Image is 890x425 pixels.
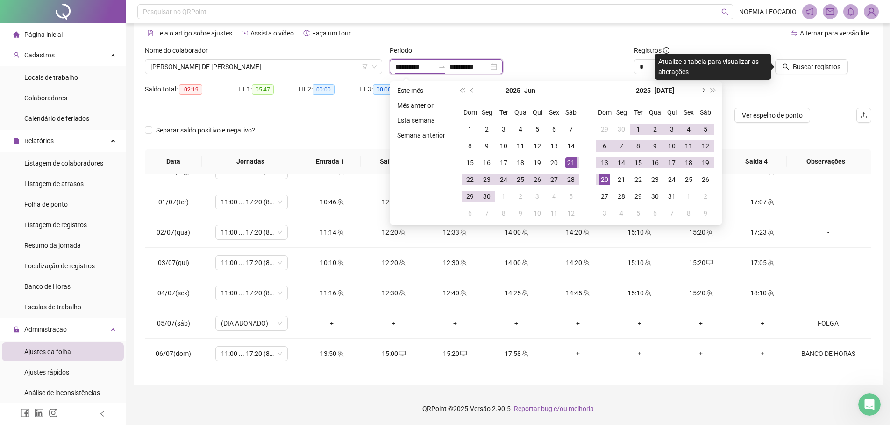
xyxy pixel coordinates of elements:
[462,138,478,154] td: 2025-06-08
[546,188,562,205] td: 2025-07-04
[303,30,310,36] span: history
[33,102,853,110] span: OláNOEMIA, Informamos que na Quarta-feira ([DATE]) não estaremos disponíveis devido ao feriado da...
[633,124,644,135] div: 1
[596,104,613,121] th: Dom
[546,154,562,171] td: 2025-06-20
[630,171,647,188] td: 2025-07-22
[630,188,647,205] td: 2025-07-29
[663,47,669,54] span: info-circle
[24,262,95,270] span: Localização de registros
[515,124,526,135] div: 4
[62,291,124,328] button: Mensagens
[647,171,663,188] td: 2025-07-23
[742,110,803,120] span: Ver espelho de ponto
[33,205,87,215] div: [PERSON_NAME]
[462,171,478,188] td: 2025-06-22
[596,171,613,188] td: 2025-07-20
[299,149,360,174] th: Entrada 1
[647,121,663,138] td: 2025-07-02
[683,140,694,152] div: 11
[791,30,797,36] span: swap
[647,188,663,205] td: 2025-07-30
[616,124,627,135] div: 30
[548,191,560,202] div: 4
[24,137,54,145] span: Relatórios
[647,205,663,222] td: 2025-08-06
[562,171,579,188] td: 2025-06-28
[66,4,123,20] h1: Mensagens
[647,154,663,171] td: 2025-07-16
[548,208,560,219] div: 11
[596,138,613,154] td: 2025-07-06
[562,205,579,222] td: 2025-07-12
[24,326,67,333] span: Administração
[663,104,680,121] th: Qui
[726,149,787,174] th: Saída 4
[11,67,29,86] img: Profile image for Lauro
[221,225,282,239] span: 11:00 ... 17:20 (8 HORAS)
[663,121,680,138] td: 2025-07-03
[680,205,697,222] td: 2025-08-08
[24,283,71,290] span: Banco de Horas
[529,104,546,121] th: Qui
[13,52,20,58] span: user-add
[252,84,274,95] span: 05:47
[24,115,89,122] span: Calendário de feriados
[24,94,67,102] span: Colaboradores
[33,146,87,155] div: [PERSON_NAME]
[457,81,467,100] button: super-prev-year
[529,121,546,138] td: 2025-06-05
[613,138,630,154] td: 2025-07-07
[481,191,492,202] div: 30
[548,174,560,185] div: 27
[634,45,669,56] span: Registros
[164,4,181,21] div: Fechar
[361,149,421,174] th: Saída 1
[529,138,546,154] td: 2025-06-12
[467,81,477,100] button: prev-year
[512,188,529,205] td: 2025-07-02
[697,104,714,121] th: Sáb
[596,205,613,222] td: 2025-08-03
[481,140,492,152] div: 9
[362,64,368,70] span: filter
[478,205,495,222] td: 2025-07-07
[683,191,694,202] div: 1
[462,104,478,121] th: Dom
[11,205,29,223] img: Profile image for Rodolfo
[478,104,495,121] th: Seg
[158,198,189,206] span: 01/07(ter)
[515,208,526,219] div: 9
[512,121,529,138] td: 2025-06-04
[498,208,509,219] div: 8
[633,157,644,168] div: 15
[462,205,478,222] td: 2025-07-06
[562,138,579,154] td: 2025-06-14
[512,171,529,188] td: 2025-06-25
[647,104,663,121] th: Qua
[393,100,449,111] li: Mês anterior
[33,137,853,144] span: OláNOEMIA, Informamos que na Quarta-feira ([DATE]) não estaremos disponíveis devido ao feriado da...
[478,171,495,188] td: 2025-06-23
[72,314,114,321] span: Mensagens
[613,205,630,222] td: 2025-08-04
[336,199,344,205] span: team
[613,188,630,205] td: 2025-07-28
[858,393,881,416] iframe: Intercom live chat
[546,171,562,188] td: 2025-06-27
[616,174,627,185] div: 21
[179,84,202,95] span: -02:19
[498,174,509,185] div: 24
[599,140,610,152] div: 6
[649,140,661,152] div: 9
[630,121,647,138] td: 2025-07-01
[548,124,560,135] div: 6
[546,138,562,154] td: 2025-06-13
[495,104,512,121] th: Ter
[599,191,610,202] div: 27
[481,124,492,135] div: 2
[48,42,71,52] div: • Há 3h
[649,174,661,185] div: 23
[529,154,546,171] td: 2025-06-19
[478,154,495,171] td: 2025-06-16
